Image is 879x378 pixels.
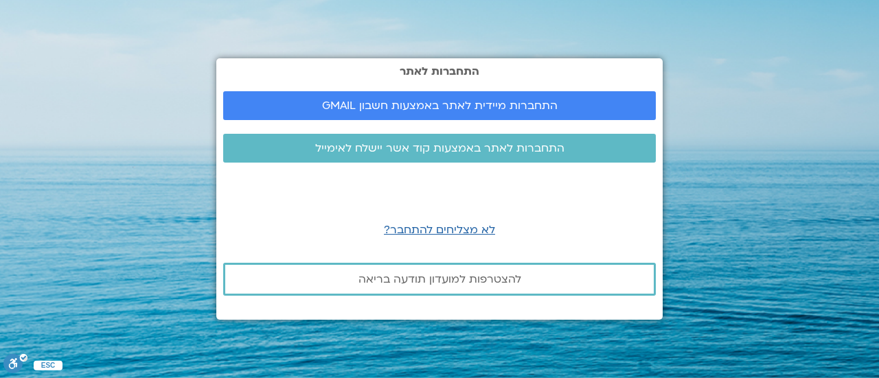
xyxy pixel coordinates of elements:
[358,273,521,285] span: להצטרפות למועדון תודעה בריאה
[223,91,656,120] a: התחברות מיידית לאתר באמצעות חשבון GMAIL
[322,99,558,112] span: התחברות מיידית לאתר באמצעות חשבון GMAIL
[315,142,564,154] span: התחברות לאתר באמצעות קוד אשר יישלח לאימייל
[384,222,495,237] a: לא מצליחים להתחבר?
[223,134,656,163] a: התחברות לאתר באמצעות קוד אשר יישלח לאימייל
[223,263,656,296] a: להצטרפות למועדון תודעה בריאה
[223,65,656,78] h2: התחברות לאתר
